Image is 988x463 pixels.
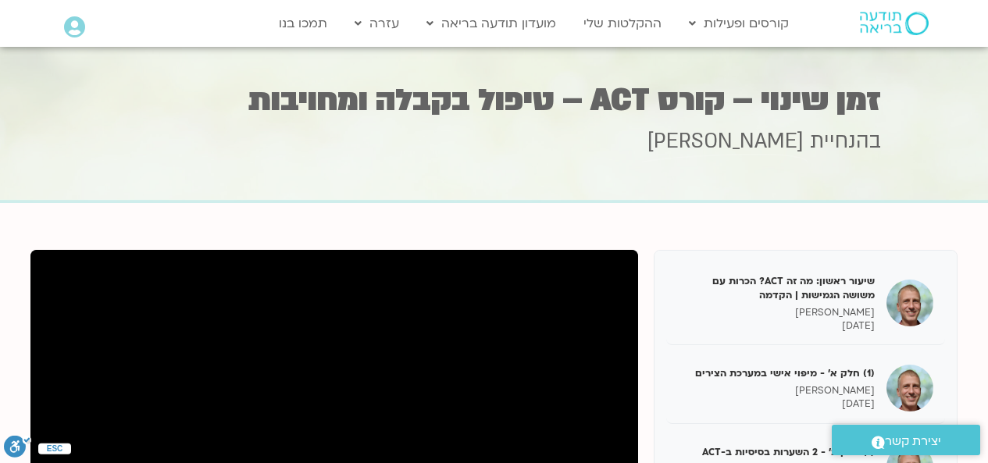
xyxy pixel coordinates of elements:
p: [DATE] [678,397,875,411]
p: [PERSON_NAME] [678,306,875,319]
a: יצירת קשר [832,425,980,455]
a: קורסים ופעילות [681,9,797,38]
h5: (1) חלק ב' - 2 השערות בסיסיות ב-ACT [678,445,875,459]
a: ההקלטות שלי [576,9,669,38]
a: תמכו בנו [271,9,335,38]
a: מועדון תודעה בריאה [419,9,564,38]
h1: זמן שינוי – קורס ACT – טיפול בקבלה ומחויבות [108,85,881,116]
img: שיעור ראשון: מה זה ACT? הכרות עם משושה הגמישות | הקדמה [886,280,933,326]
span: בהנחיית [810,127,881,155]
a: עזרה [347,9,407,38]
img: (1) חלק א' - מיפוי אישי במערכת הצירים [886,365,933,411]
p: [PERSON_NAME] [678,384,875,397]
h5: שיעור ראשון: מה זה ACT? הכרות עם משושה הגמישות | הקדמה [678,274,875,302]
p: [DATE] [678,319,875,333]
h5: (1) חלק א' - מיפוי אישי במערכת הצירים [678,366,875,380]
span: יצירת קשר [885,431,941,452]
img: תודעה בריאה [860,12,929,35]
